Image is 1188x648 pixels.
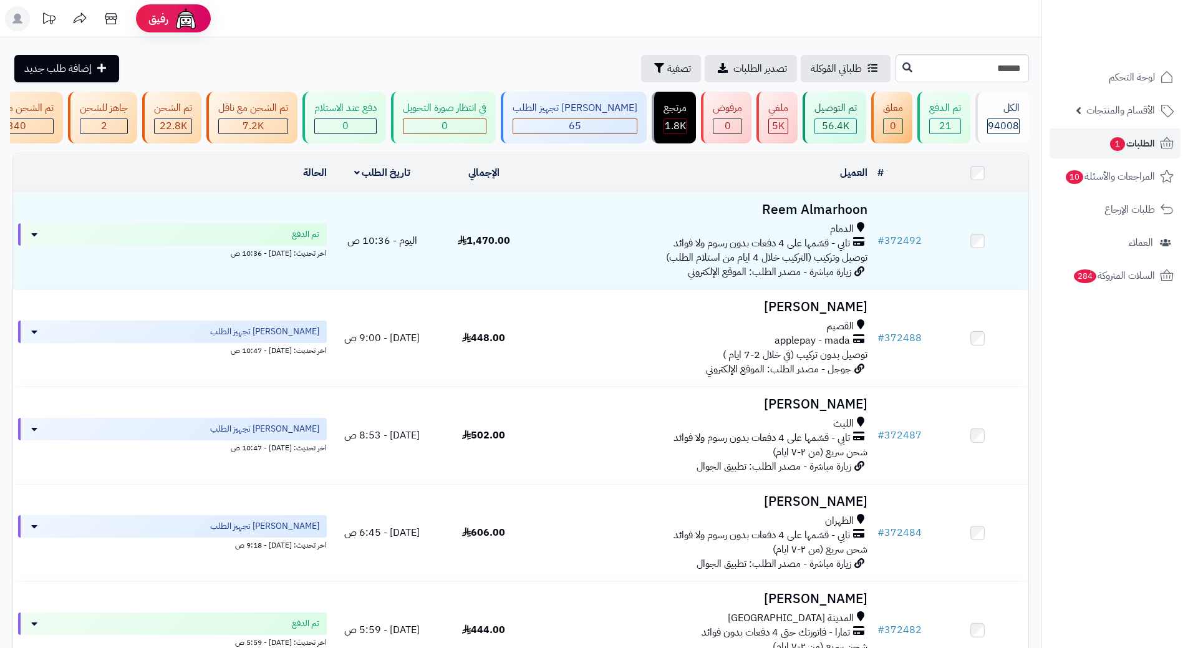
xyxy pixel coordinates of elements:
[800,92,869,143] a: تم التوصيل 56.4K
[869,92,915,143] a: معلق 0
[18,343,327,356] div: اخر تحديث: [DATE] - 10:47 ص
[513,101,637,115] div: [PERSON_NAME] تجهيز الطلب
[218,101,288,115] div: تم الشحن مع ناقل
[210,326,319,338] span: [PERSON_NAME] تجهيز الطلب
[160,118,187,133] span: 22.8K
[243,118,264,133] span: 7.2K
[80,101,128,115] div: جاهز للشحن
[342,118,349,133] span: 0
[754,92,800,143] a: ملغي 5K
[1109,69,1155,86] span: لوحة التحكم
[674,431,850,445] span: تابي - قسّمها على 4 دفعات بدون رسوم ولا فوائد
[877,165,884,180] a: #
[877,428,922,443] a: #372487
[915,92,973,143] a: تم الدفع 21
[18,246,327,259] div: اخر تحديث: [DATE] - 10:36 ص
[442,118,448,133] span: 0
[825,514,854,528] span: الظهران
[1073,267,1155,284] span: السلات المتروكة
[347,233,417,248] span: اليوم - 10:36 ص
[769,119,788,133] div: 4954
[840,165,867,180] a: العميل
[665,118,686,133] span: 1.8K
[987,101,1020,115] div: الكل
[811,61,862,76] span: طلباتي المُوكلة
[697,459,851,474] span: زيارة مباشرة - مصدر الطلب: تطبيق الجوال
[1065,168,1155,185] span: المراجعات والأسئلة
[7,118,26,133] span: 340
[1109,135,1155,152] span: الطلبات
[773,445,867,460] span: شحن سريع (من ٢-٧ ايام)
[713,119,741,133] div: 0
[713,101,742,115] div: مرفوض
[1086,102,1155,119] span: الأقسام والمنتجات
[462,622,505,637] span: 444.00
[513,119,637,133] div: 65
[344,428,420,443] span: [DATE] - 8:53 ص
[173,6,198,31] img: ai-face.png
[664,101,687,115] div: مرتجع
[403,119,486,133] div: 0
[1050,162,1181,191] a: المراجعات والأسئلة10
[667,61,691,76] span: تصفية
[403,101,486,115] div: في انتظار صورة التحويل
[303,165,327,180] a: الحالة
[292,617,319,630] span: تم الدفع
[292,228,319,241] span: تم الدفع
[80,119,127,133] div: 2
[706,362,851,377] span: جوجل - مصدر الطلب: الموقع الإلكتروني
[344,525,420,540] span: [DATE] - 6:45 ص
[801,55,891,82] a: طلباتي المُوكلة
[1050,261,1181,291] a: السلات المتروكة284
[877,331,884,346] span: #
[389,92,498,143] a: في انتظار صورة التحويل 0
[154,101,192,115] div: تم الشحن
[826,319,854,334] span: القصيم
[569,118,581,133] span: 65
[877,622,884,637] span: #
[204,92,300,143] a: تم الشحن مع ناقل 7.2K
[877,331,922,346] a: #372488
[877,233,884,248] span: #
[641,55,701,82] button: تصفية
[723,347,867,362] span: توصيل بدون تركيب (في خلال 2-7 ايام )
[498,92,649,143] a: [PERSON_NAME] تجهيز الطلب 65
[698,92,754,143] a: مرفوض 0
[18,538,327,551] div: اخر تحديث: [DATE] - 9:18 ص
[830,222,854,236] span: الدمام
[18,635,327,648] div: اخر تحديث: [DATE] - 5:59 ص
[814,101,857,115] div: تم التوصيل
[649,92,698,143] a: مرتجع 1.8K
[462,331,505,346] span: 448.00
[24,61,92,76] span: إضافة طلب جديد
[725,118,731,133] span: 0
[344,331,420,346] span: [DATE] - 9:00 ص
[219,119,287,133] div: 7223
[815,119,856,133] div: 56424
[1103,35,1176,61] img: logo-2.png
[140,92,204,143] a: تم الشحن 22.8K
[877,233,922,248] a: #372492
[101,118,107,133] span: 2
[539,592,867,606] h3: [PERSON_NAME]
[733,61,787,76] span: تصدير الطلبات
[462,428,505,443] span: 502.00
[1050,228,1181,258] a: العملاء
[462,525,505,540] span: 606.00
[930,119,960,133] div: 21
[664,119,686,133] div: 1801
[1050,128,1181,158] a: الطلبات1
[1129,234,1153,251] span: العملاء
[314,101,377,115] div: دفع عند الاستلام
[539,495,867,509] h3: [PERSON_NAME]
[315,119,376,133] div: 0
[883,101,903,115] div: معلق
[728,611,854,626] span: المدينة [GEOGRAPHIC_DATA]
[14,55,119,82] a: إضافة طلب جديد
[458,233,510,248] span: 1,470.00
[929,101,961,115] div: تم الدفع
[833,417,854,431] span: الليث
[155,119,191,133] div: 22847
[688,264,851,279] span: زيارة مباشرة - مصدر الطلب: الموقع الإلكتروني
[18,440,327,453] div: اخر تحديث: [DATE] - 10:47 ص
